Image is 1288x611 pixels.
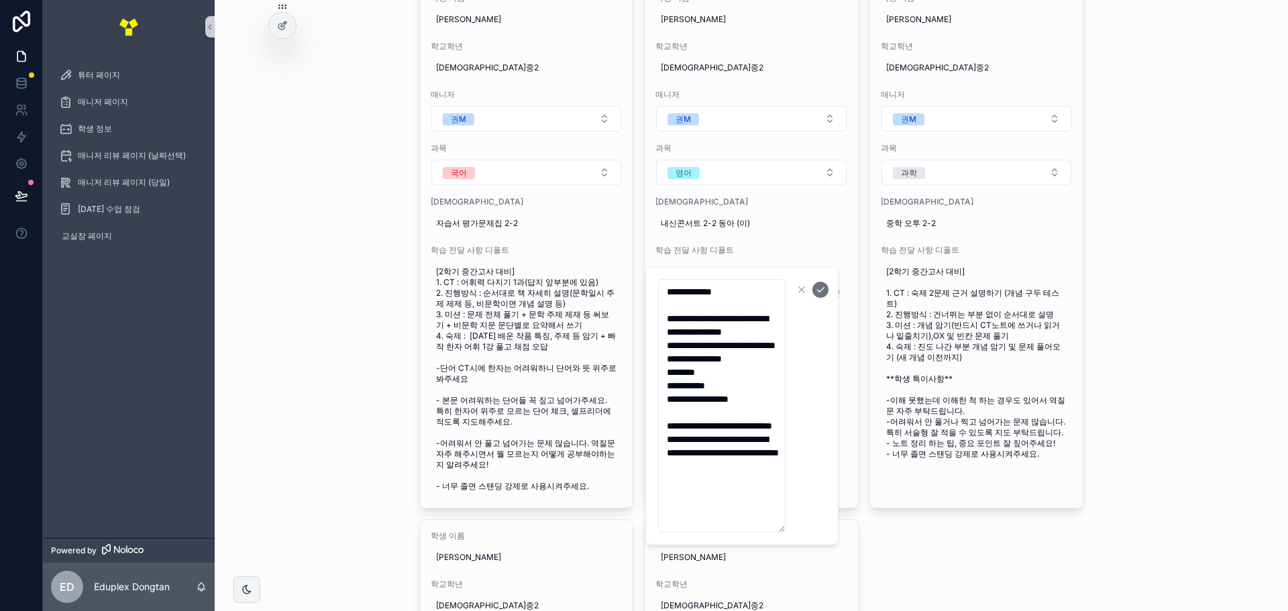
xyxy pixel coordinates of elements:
span: 학교학년 [655,41,847,52]
span: [DEMOGRAPHIC_DATA] [881,197,1073,207]
span: 매니저 [881,89,1073,100]
span: [PERSON_NAME] [661,14,842,25]
span: Powered by [51,545,97,556]
span: [DEMOGRAPHIC_DATA] [655,197,847,207]
div: 국어 [451,167,467,179]
a: 학생 정보 [51,117,207,141]
img: App logo [118,16,140,38]
div: scrollable content [43,54,215,266]
span: 학교학년 [655,579,847,590]
span: [2학기 중간고사 대비] 1. CT : 숙제 2문제 근거 설명하기 (개념 구두 테스트) 2. 진행방식 : 건너뛰는 부분 없이 순서대로 설명 3. 미션 : 개념 암기(반드시 C... [886,266,1067,459]
span: [DEMOGRAPHIC_DATA] [431,197,623,207]
span: [DEMOGRAPHIC_DATA]중2 [436,600,617,611]
span: 과목 [655,143,847,154]
span: 매니저 페이지 [78,97,128,107]
span: 중학 오투 2-2 [886,218,1067,229]
span: 매니저 [431,89,623,100]
span: [PERSON_NAME] [436,14,617,25]
button: Select Button [656,160,847,185]
span: [DEMOGRAPHIC_DATA]중2 [436,62,617,73]
a: 매니저 리뷰 페이지 (당일) [51,170,207,195]
span: 학생 정보 [78,123,112,134]
div: 권M [676,113,691,125]
a: 매니저 리뷰 페이지 (날짜선택) [51,144,207,168]
span: [DEMOGRAPHIC_DATA]중2 [661,600,842,611]
div: 권M [901,113,916,125]
span: 자습서 평가문제집 2-2 [436,218,617,229]
div: 권M [451,113,466,125]
div: 과학 [901,167,917,179]
span: 매니저 리뷰 페이지 (당일) [78,177,170,188]
a: [DATE] 수업 점검 [51,197,207,221]
span: [DATE] 수업 점검 [78,204,140,215]
span: [PERSON_NAME] [661,552,842,563]
span: 과목 [881,143,1073,154]
span: ED [60,579,74,595]
span: 매니저 리뷰 페이지 (날짜선택) [78,150,186,161]
button: Select Button [656,106,847,131]
span: [PERSON_NAME] [436,552,617,563]
span: [DEMOGRAPHIC_DATA]중2 [886,62,1067,73]
span: 학교학년 [431,41,623,52]
a: 튜터 페이지 [51,63,207,87]
a: 교실장 페이지 [51,224,207,248]
span: 매니저 [655,89,847,100]
span: [PERSON_NAME] [886,14,1067,25]
span: 학생 이름 [431,531,623,541]
span: 학습 전달 사항 디폴트 [655,245,847,256]
span: [2학기 중간고사 대비] 1. CT : 어휘력 다지기 1과(답지 앞부분에 있음) 2. 진행방식 : 순서대로 책 자세히 설명(문학일시 주제 제제 등, 비문학이면 개념 설명 등)... [436,266,617,492]
span: 학교학년 [431,579,623,590]
button: Select Button [881,106,1072,131]
span: 튜터 페이지 [78,70,120,80]
button: Select Button [431,106,622,131]
button: Select Button [431,160,622,185]
span: 내신콘서트 2-2 동아 (이) [661,218,842,229]
span: 학습 전달 사항 디폴트 [431,245,623,256]
a: 매니저 페이지 [51,90,207,114]
div: 영어 [676,167,692,179]
p: Eduplex Dongtan [94,580,170,594]
span: 교실장 페이지 [62,231,112,241]
span: 학습 전달 사항 디폴트 [881,245,1073,256]
span: 과목 [431,143,623,154]
button: Select Button [881,160,1072,185]
span: [DEMOGRAPHIC_DATA]중2 [661,62,842,73]
a: Powered by [43,538,215,563]
span: 학교학년 [881,41,1073,52]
